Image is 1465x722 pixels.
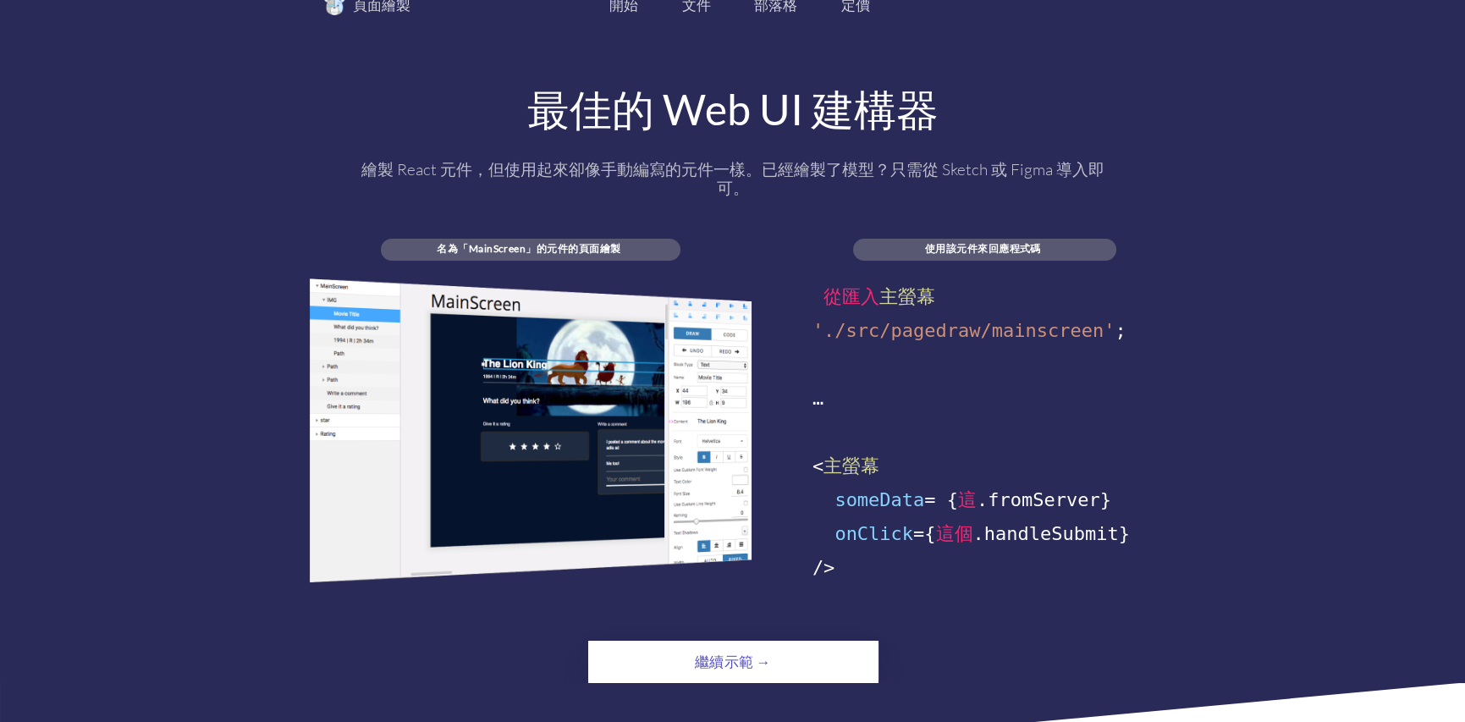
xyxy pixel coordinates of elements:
font: .fromServer} [977,489,1111,510]
font: './src/pagedraw/mainscreen' [812,320,1115,341]
font: 主螢幕 [879,286,935,307]
font: 最佳的 Web UI 建構器 [527,84,939,135]
font: /> [812,557,835,578]
font: .handleSubmit} [973,523,1130,544]
font: ={ [913,523,936,544]
a: 繼續示範 → [588,641,878,683]
font: 繪製 React 元件，但使用起來卻像手動編寫的元件一樣。已經繪製了模型？只需從 Sketch 或 Figma 導入即可。 [361,159,1104,198]
font: 主螢幕 [823,455,879,477]
font: onClick [834,523,913,544]
font: 匯入 [842,286,879,307]
font: someData [834,489,924,510]
font: 這個 [936,523,973,544]
font: 從 [823,286,842,307]
font: 繼續示範 → [695,653,771,670]
font: ; [1115,320,1126,341]
font: = { [924,489,958,510]
font: 使用該元件來回應程式碼 [925,242,1041,255]
img: image.png [310,278,752,582]
font: … [812,388,823,409]
font: < [812,455,823,477]
font: 名為「MainScreen」的元件的頁面繪製 [437,242,620,255]
font: 這 [958,489,977,510]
